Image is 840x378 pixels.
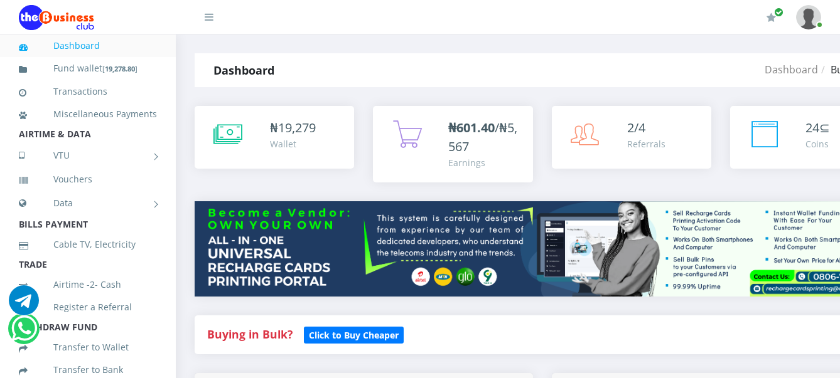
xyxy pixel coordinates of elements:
b: ₦601.40 [448,119,495,136]
a: Register a Referral [19,293,157,322]
a: ₦601.40/₦5,567 Earnings [373,106,532,182]
a: Chat for support [9,295,39,315]
a: Miscellaneous Payments [19,100,157,129]
a: ₦19,279 Wallet [195,106,354,169]
i: Renew/Upgrade Subscription [767,13,776,23]
img: Logo [19,5,94,30]
a: Transfer to Wallet [19,333,157,362]
a: Transactions [19,77,157,106]
span: 19,279 [278,119,316,136]
a: Data [19,187,157,219]
strong: Buying in Bulk? [207,327,293,342]
a: Chat for support [11,323,37,344]
span: /₦5,567 [448,119,517,155]
b: Click to Buy Cheaper [309,329,399,341]
div: Referrals [627,137,665,150]
span: 24 [805,119,819,136]
a: Dashboard [765,63,818,76]
a: Fund wallet[19,278.80] [19,54,157,83]
div: ₦ [270,118,316,137]
span: Renew/Upgrade Subscription [774,8,783,17]
a: VTU [19,140,157,171]
span: 2/4 [627,119,645,136]
a: Vouchers [19,165,157,194]
small: [ ] [102,64,137,73]
a: Dashboard [19,31,157,60]
a: 2/4 Referrals [552,106,711,169]
div: Coins [805,137,830,150]
a: Cable TV, Electricity [19,230,157,259]
div: ⊆ [805,118,830,137]
div: Wallet [270,137,316,150]
div: Earnings [448,156,520,169]
strong: Dashboard [213,63,274,78]
a: Airtime -2- Cash [19,270,157,299]
b: 19,278.80 [105,64,135,73]
img: User [796,5,821,29]
a: Click to Buy Cheaper [304,327,404,342]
